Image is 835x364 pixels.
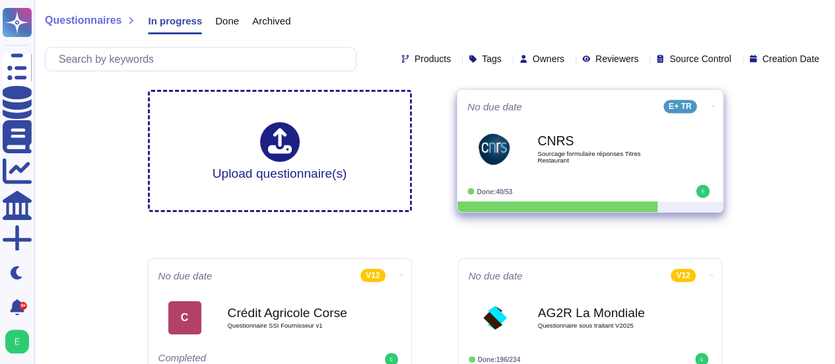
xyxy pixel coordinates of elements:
[3,327,38,356] button: user
[5,330,29,353] img: user
[537,151,671,163] span: Sourcage formulaire réponses Titres Restaurant
[45,15,121,26] span: Questionnaires
[228,322,360,329] span: Questionnaire SSI Fournisseur v1
[215,16,239,26] span: Done
[479,301,512,334] img: Logo
[360,269,385,282] div: V12
[477,132,511,166] img: Logo
[537,135,671,147] b: CNRS
[671,269,695,282] div: V12
[148,16,202,26] span: In progress
[669,54,731,63] span: Source Control
[482,54,502,63] span: Tags
[478,356,521,363] span: Done: 196/234
[52,48,356,71] input: Search by keywords
[663,100,696,113] div: E+ TR
[252,16,290,26] span: Archived
[467,102,522,112] span: No due date
[213,122,347,180] div: Upload questionnaire(s)
[538,322,670,329] span: Questionnaire sous traitant V2025
[415,54,451,63] span: Products
[533,54,564,63] span: Owners
[538,307,670,319] b: AG2R La Mondiale
[228,307,360,319] b: Crédit Agricole Corse
[696,185,709,198] img: user
[158,271,213,281] span: No due date
[595,54,638,63] span: Reviewers
[19,302,27,310] div: 9+
[168,301,201,334] div: C
[477,188,512,195] span: Done: 40/53
[762,54,819,63] span: Creation Date
[469,271,523,281] span: No due date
